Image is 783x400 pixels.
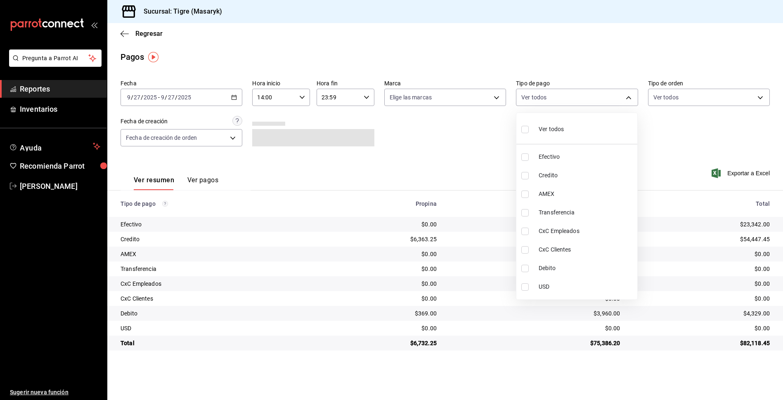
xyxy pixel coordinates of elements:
span: Ver todos [539,125,564,134]
span: CxC Clientes [539,245,634,254]
span: CxC Empleados [539,227,634,235]
span: Efectivo [539,153,634,161]
span: Debito [539,264,634,273]
span: Credito [539,171,634,180]
span: USD [539,282,634,291]
img: Tooltip marker [148,52,158,62]
span: Transferencia [539,208,634,217]
span: AMEX [539,190,634,198]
